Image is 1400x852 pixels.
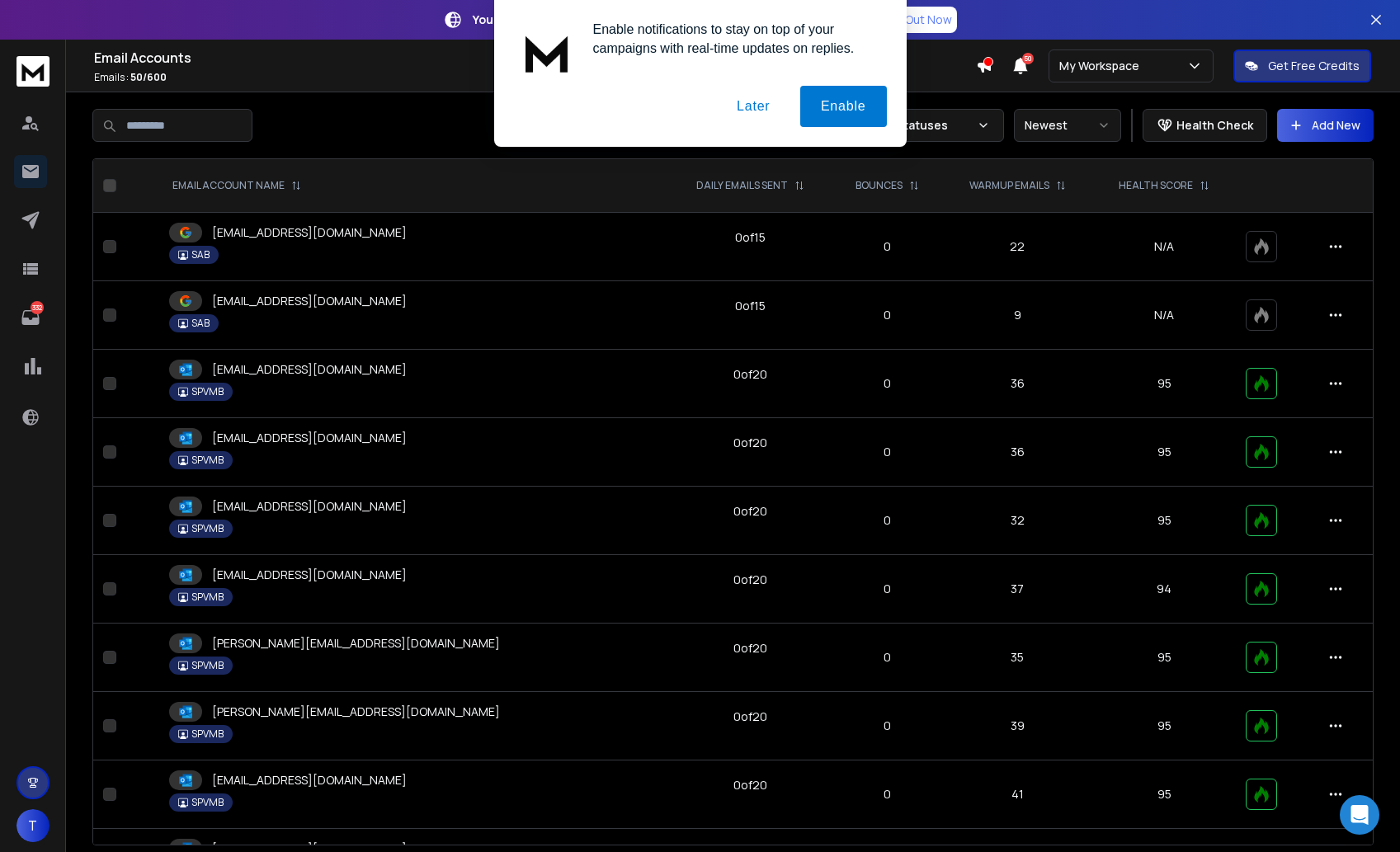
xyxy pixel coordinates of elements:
[16,809,49,842] button: T
[733,366,767,383] div: 0 of 20
[212,498,407,515] p: [EMAIL_ADDRESS][DOMAIN_NAME]
[172,179,301,192] div: EMAIL ACCOUNT NAME
[191,385,224,398] p: SPVMB
[1102,307,1225,323] p: N/A
[191,796,224,809] p: SPVMB
[1092,350,1235,418] td: 95
[842,581,932,597] p: 0
[191,454,224,467] p: SPVMB
[942,350,1092,418] td: 36
[842,512,932,529] p: 0
[735,298,766,314] div: 0 of 15
[942,624,1092,692] td: 35
[31,301,44,314] p: 332
[716,86,790,127] button: Later
[212,293,407,309] p: [EMAIL_ADDRESS][DOMAIN_NAME]
[1092,760,1235,829] td: 95
[191,317,210,330] p: SAB
[212,430,407,446] p: [EMAIL_ADDRESS][DOMAIN_NAME]
[942,418,1092,487] td: 36
[942,555,1092,624] td: 37
[191,591,224,604] p: SPVMB
[1092,418,1235,487] td: 95
[191,248,210,261] p: SAB
[733,572,767,588] div: 0 of 20
[212,361,407,378] p: [EMAIL_ADDRESS][DOMAIN_NAME]
[191,727,224,741] p: SPVMB
[696,179,788,192] p: DAILY EMAILS SENT
[212,567,407,583] p: [EMAIL_ADDRESS][DOMAIN_NAME]
[514,20,580,86] img: notification icon
[733,435,767,451] div: 0 of 20
[856,179,903,192] p: BOUNCES
[191,659,224,672] p: SPVMB
[942,760,1092,829] td: 41
[212,704,500,720] p: [PERSON_NAME][EMAIL_ADDRESS][DOMAIN_NAME]
[212,224,407,241] p: [EMAIL_ADDRESS][DOMAIN_NAME]
[969,179,1049,192] p: WARMUP EMAILS
[1092,555,1235,624] td: 94
[1092,692,1235,760] td: 95
[733,640,767,657] div: 0 of 20
[735,229,766,246] div: 0 of 15
[842,786,932,803] p: 0
[942,281,1092,350] td: 9
[733,503,767,520] div: 0 of 20
[733,708,767,725] div: 0 of 20
[191,522,224,535] p: SPVMB
[842,307,932,323] p: 0
[842,444,932,460] p: 0
[1102,238,1225,255] p: N/A
[942,213,1092,281] td: 22
[14,301,47,334] a: 332
[1092,487,1235,555] td: 95
[842,375,932,392] p: 0
[942,692,1092,760] td: 39
[942,487,1092,555] td: 32
[1092,624,1235,692] td: 95
[842,238,932,255] p: 0
[1119,179,1193,192] p: HEALTH SCORE
[733,777,767,793] div: 0 of 20
[212,635,500,652] p: [PERSON_NAME][EMAIL_ADDRESS][DOMAIN_NAME]
[842,718,932,734] p: 0
[1340,795,1379,835] div: Open Intercom Messenger
[842,649,932,666] p: 0
[800,86,887,127] button: Enable
[212,772,407,788] p: [EMAIL_ADDRESS][DOMAIN_NAME]
[580,20,887,58] div: Enable notifications to stay on top of your campaigns with real-time updates on replies.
